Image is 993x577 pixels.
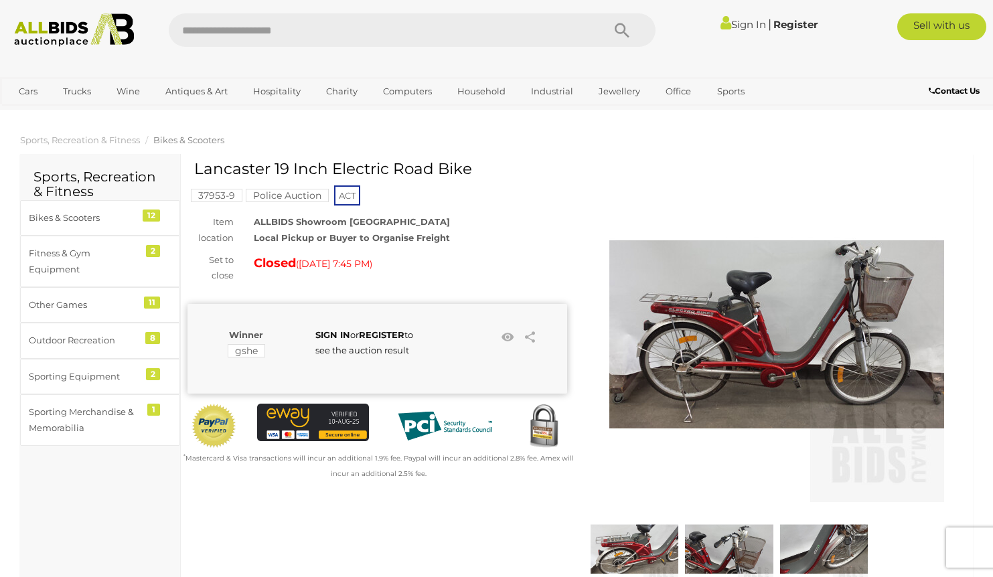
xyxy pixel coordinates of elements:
a: Antiques & Art [157,80,236,102]
strong: ALLBIDS Showroom [GEOGRAPHIC_DATA] [254,216,450,227]
h2: Sports, Recreation & Fitness [33,169,167,199]
a: Sell with us [897,13,986,40]
div: Sporting Merchandise & Memorabilia [29,404,139,436]
div: Outdoor Recreation [29,333,139,348]
a: Other Games 11 [20,287,180,323]
a: Industrial [522,80,582,102]
a: Computers [374,80,441,102]
img: Official PayPal Seal [191,404,237,448]
div: Item location [177,214,244,246]
a: Sporting Merchandise & Memorabilia 1 [20,394,180,446]
div: 1 [147,404,160,416]
a: Cars [10,80,46,102]
img: Secured by Rapid SSL [521,404,567,450]
a: Sign In [720,18,766,31]
a: Sports [708,80,753,102]
div: Set to close [177,252,244,284]
a: Register [773,18,818,31]
a: Fitness & Gym Equipment 2 [20,236,180,287]
mark: 37953-9 [191,189,242,202]
mark: Police Auction [246,189,329,202]
span: ( ) [296,258,372,269]
a: Hospitality [244,80,309,102]
a: Bikes & Scooters 12 [20,200,180,236]
small: Mastercard & Visa transactions will incur an additional 1.9% fee. Paypal will incur an additional... [183,454,574,478]
a: Sporting Equipment 2 [20,359,180,394]
a: Jewellery [590,80,649,102]
div: 2 [146,245,160,257]
a: Household [449,80,514,102]
a: 37953-9 [191,190,242,201]
strong: Closed [254,256,296,270]
img: eWAY Payment Gateway [257,404,369,441]
a: Trucks [54,80,100,102]
a: Charity [317,80,366,102]
h1: Lancaster 19 Inch Electric Road Bike [194,161,564,177]
img: PCI DSS compliant [389,404,501,448]
li: Watch this item [498,327,518,347]
button: Search [589,13,656,47]
b: Winner [229,329,263,340]
mark: gshe [228,344,265,357]
img: Lancaster 19 Inch Electric Road Bike [609,167,944,502]
div: 8 [145,332,160,344]
a: Police Auction [246,190,329,201]
div: Bikes & Scooters [29,210,139,226]
a: REGISTER [359,329,404,340]
div: Other Games [29,297,139,313]
span: [DATE] 7:45 PM [299,258,370,270]
a: Wine [108,80,149,102]
a: Bikes & Scooters [153,135,224,145]
div: 2 [146,368,160,380]
b: Contact Us [929,86,980,96]
div: Sporting Equipment [29,369,139,384]
a: Office [657,80,700,102]
strong: Local Pickup or Buyer to Organise Freight [254,232,450,243]
a: Outdoor Recreation 8 [20,323,180,358]
span: | [768,17,771,31]
a: SIGN IN [315,329,350,340]
div: Fitness & Gym Equipment [29,246,139,277]
a: [GEOGRAPHIC_DATA] [10,103,123,125]
img: Allbids.com.au [7,13,141,47]
a: Contact Us [929,84,983,98]
span: ACT [334,185,360,205]
a: Sports, Recreation & Fitness [20,135,140,145]
span: or to see the auction result [315,329,413,355]
div: 12 [143,210,160,222]
div: 11 [144,297,160,309]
